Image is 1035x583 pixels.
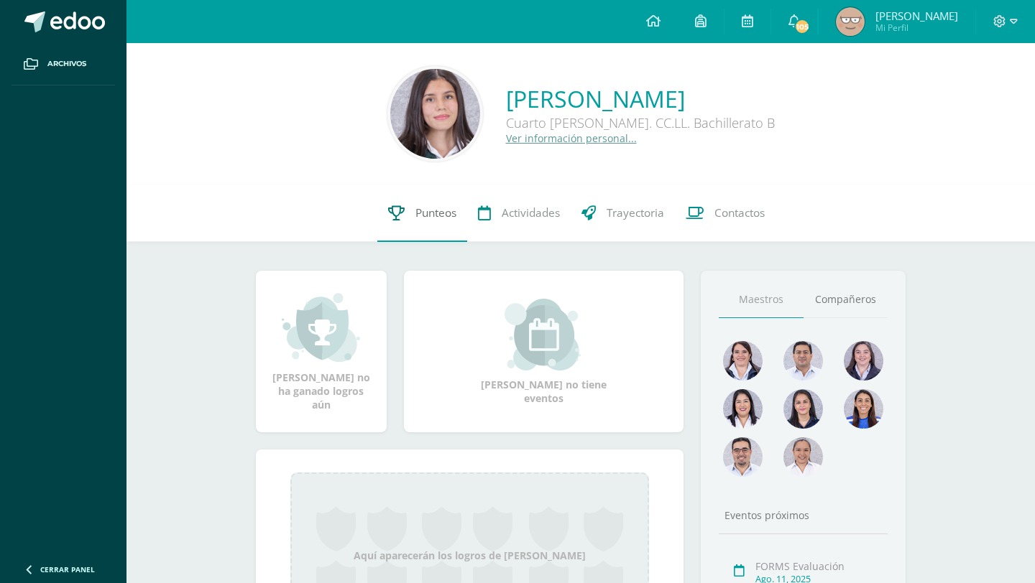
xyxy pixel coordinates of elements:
div: Cuarto [PERSON_NAME]. CC.LL. Bachillerato B [506,114,775,131]
span: Contactos [714,205,765,220]
span: Mi Perfil [875,22,958,34]
span: [PERSON_NAME] [875,9,958,23]
span: 105 [794,19,810,34]
div: Eventos próximos [719,508,888,522]
img: c717c6dd901b269d3ae6ea341d867eaf.png [723,437,763,477]
a: Maestros [719,281,804,318]
a: Ver información personal... [506,131,637,145]
div: FORMS Evaluación [755,559,884,573]
img: 5b1461e84b32f3e9a12355c7ee942746.png [723,341,763,381]
span: Trayectoria [607,205,664,220]
a: Actividades [467,185,571,242]
a: Archivos [11,43,115,85]
img: event_small.png [505,299,583,370]
span: Actividades [502,205,560,220]
span: Cerrar panel [40,564,95,574]
img: d869f4b24ccbd30dc0e31b0593f8f022.png [783,437,823,477]
img: a5c04a697988ad129bdf05b8f922df21.png [844,389,883,429]
img: 9a0812c6f881ddad7942b4244ed4a083.png [783,341,823,381]
span: Archivos [47,58,86,70]
img: be4352123c856a078642babd28ce6ded.png [390,69,480,159]
div: [PERSON_NAME] no tiene eventos [471,299,615,405]
a: Punteos [377,185,467,242]
img: 0580b9beee8b50b4e2a2441e05bb36d6.png [723,389,763,429]
a: Contactos [675,185,776,242]
div: [PERSON_NAME] no ha ganado logros aún [270,291,372,411]
img: 8932644bc95f8b061e1d37527d343c5b.png [836,7,865,36]
img: achievement_small.png [282,291,360,363]
a: [PERSON_NAME] [506,83,775,114]
span: Punteos [415,205,456,220]
a: Trayectoria [571,185,675,242]
img: 6bc5668d4199ea03c0854e21131151f7.png [783,389,823,429]
img: c3579e79d07ed16708d7cededde04bff.png [844,341,883,381]
a: Compañeros [804,281,888,318]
